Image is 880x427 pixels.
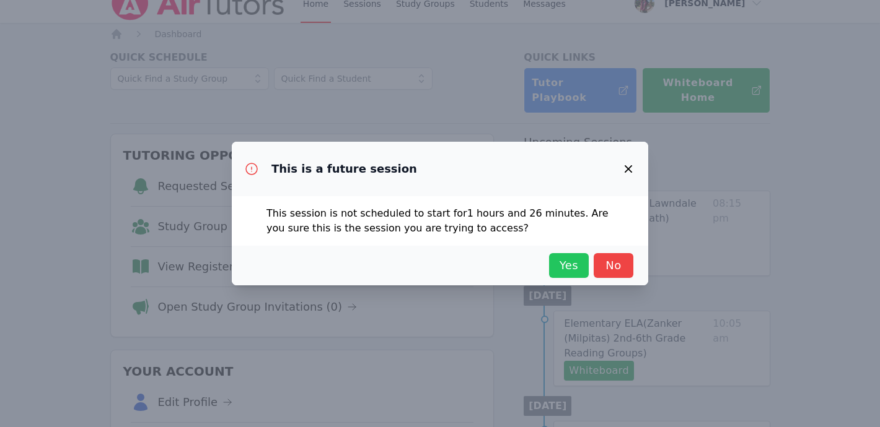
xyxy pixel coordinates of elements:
p: This session is not scheduled to start for 1 hours and 26 minutes . Are you sure this is the sess... [266,206,614,236]
button: No [594,253,633,278]
span: No [600,257,627,274]
h3: This is a future session [271,162,417,176]
span: Yes [555,257,583,274]
button: Yes [549,253,589,278]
